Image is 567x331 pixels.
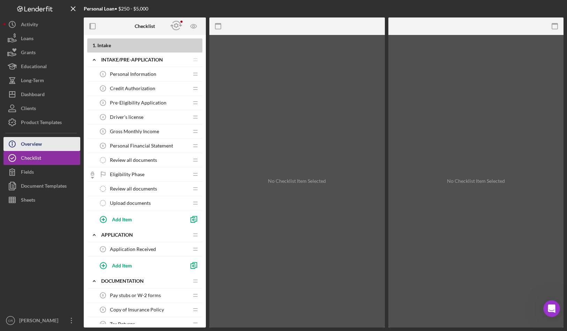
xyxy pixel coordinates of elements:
span: Review all documents [110,157,157,163]
div: No Checklist Item Selected [447,178,505,184]
span: Application Received [110,246,156,252]
button: CR[PERSON_NAME] [3,314,80,328]
div: Dashboard [21,87,45,103]
button: Fields [3,165,80,179]
span: Personal Financial Statement [110,143,173,149]
tspan: 4 [102,115,104,119]
div: Add Item [112,213,132,226]
div: Application [101,232,188,238]
div: Add Item [112,259,132,272]
button: Add Item [94,212,185,226]
tspan: 1 [102,72,104,76]
div: Product Templates [21,115,62,131]
button: Product Templates [3,115,80,129]
button: Dashboard [3,87,80,101]
span: Upload documents [110,200,151,206]
button: Add Item [94,258,185,272]
span: Tax Returns [110,321,135,327]
button: Overview [3,137,80,151]
tspan: 5 [102,130,104,133]
button: Long-Term [3,73,80,87]
b: Personal Loan [84,6,114,12]
div: Sheets [21,193,35,209]
span: Eligibility Phase [110,172,144,177]
div: Checklist [21,151,41,167]
div: Long-Term [21,73,44,89]
span: Review all documents [110,186,157,192]
tspan: 9 [102,308,104,311]
span: Intake [97,42,111,48]
div: No Checklist Item Selected [268,178,326,184]
div: Document Templates [21,179,67,195]
span: Gross Monthly Income [110,129,159,134]
tspan: 7 [102,247,104,251]
tspan: 8 [102,294,104,297]
tspan: 3 [102,101,104,105]
div: Overview [21,137,42,153]
button: Clients [3,101,80,115]
button: Educational [3,59,80,73]
div: Grants [21,45,36,61]
span: Copy of Insurance Policy [110,307,164,312]
div: Educational [21,59,47,75]
button: Sheets [3,193,80,207]
tspan: 10 [101,322,105,326]
div: Intake/Pre-application [101,57,188,63]
div: [PERSON_NAME] [17,314,63,329]
span: 1 . [92,42,96,48]
span: Credit Authorization [110,86,155,91]
button: Preview as [186,19,202,34]
div: Activity [21,17,38,33]
div: Documentation [101,278,188,284]
b: Checklist [135,23,155,29]
span: Pay stubs or W-2 forms [110,293,161,298]
span: Pre-Eligibility Application [110,100,166,106]
button: Grants [3,45,80,59]
button: Document Templates [3,179,80,193]
div: Clients [21,101,36,117]
button: Activity [3,17,80,31]
div: • $250 - $5,000 [84,6,148,12]
tspan: 6 [102,144,104,147]
tspan: 2 [102,87,104,90]
button: Checklist [3,151,80,165]
span: Personal Information [110,71,156,77]
div: Loans [21,31,33,47]
div: Fields [21,165,34,181]
iframe: Intercom live chat [543,300,560,317]
span: Driver's license [110,114,143,120]
text: CR [8,319,13,323]
button: Loans [3,31,80,45]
